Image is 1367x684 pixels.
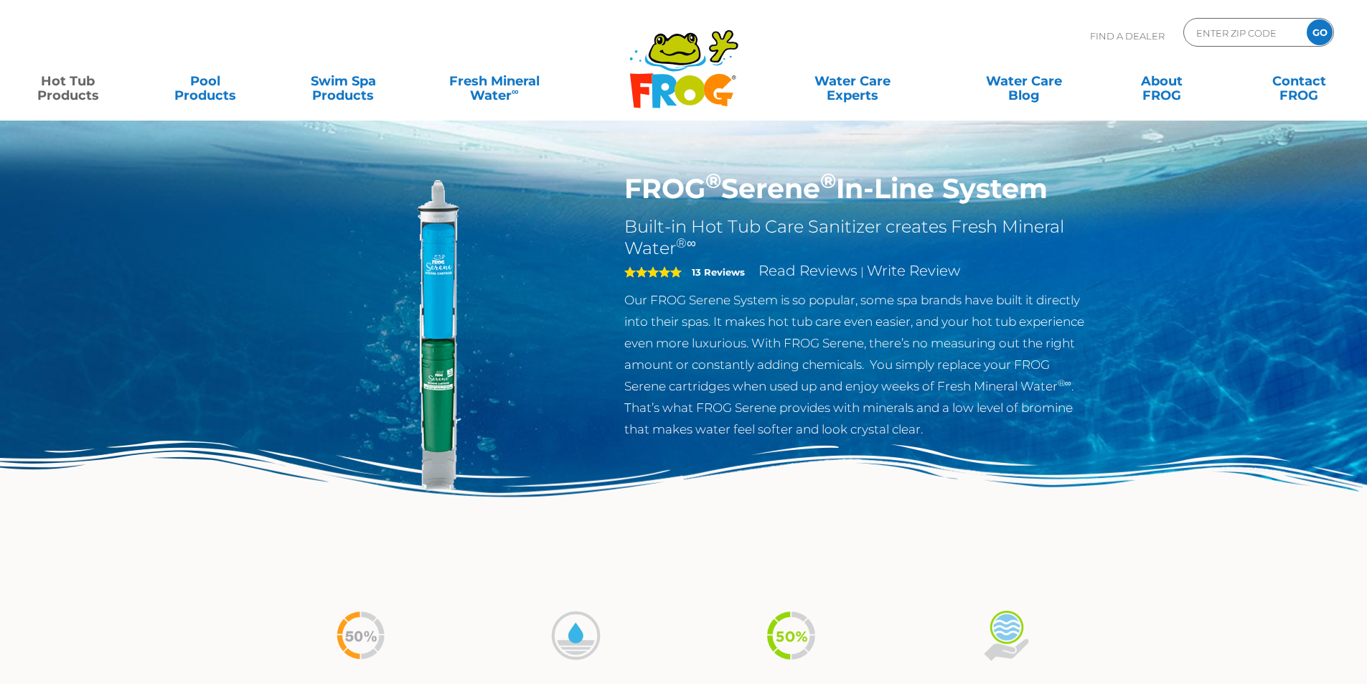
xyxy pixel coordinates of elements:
strong: 13 Reviews [692,266,745,278]
h2: Built-in Hot Tub Care Sanitizer creates Fresh Mineral Water [624,216,1093,259]
input: GO [1307,19,1333,45]
a: Water CareExperts [766,67,939,95]
p: Our FROG Serene System is so popular, some spa brands have built it directly into their spas. It ... [624,289,1093,440]
a: ContactFROG [1246,67,1353,95]
a: AboutFROG [1108,67,1215,95]
a: Swim SpaProducts [290,67,397,95]
a: Write Review [867,262,960,279]
h1: FROG Serene In-Line System [624,172,1093,205]
img: icon-bromine-disolves [549,609,603,662]
sup: ®∞ [1058,378,1071,388]
p: Find A Dealer [1090,18,1165,54]
a: PoolProducts [152,67,259,95]
a: Fresh MineralWater∞ [427,67,561,95]
sup: ® [820,168,836,193]
sup: ®∞ [676,235,696,251]
img: serene-inline.png [275,172,603,501]
span: 5 [624,266,682,278]
a: Water CareBlog [970,67,1077,95]
sup: ® [705,168,721,193]
img: icon-soft-feeling [980,609,1033,662]
a: Read Reviews [758,262,858,279]
a: Hot TubProducts [14,67,121,95]
input: Zip Code Form [1195,22,1292,43]
sup: ∞ [512,85,519,97]
span: | [860,265,864,278]
img: icon-50percent-less-v2 [764,609,818,662]
img: icon-50percent-less [334,609,387,662]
